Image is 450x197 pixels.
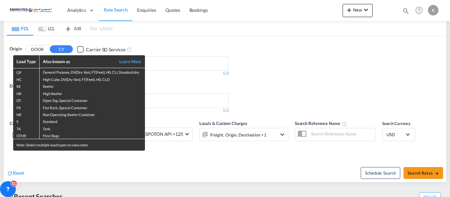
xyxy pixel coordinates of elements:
td: OTHR [13,132,40,139]
td: Reefer [40,82,145,89]
div: Also known as [43,59,112,64]
td: NR [13,111,40,117]
td: High Reefer [40,89,145,96]
td: Flat Rack, Special Container [40,104,145,111]
td: Non Operating Reefer Container [40,111,145,117]
td: Flexi Bags [40,132,145,139]
td: GP [13,68,40,75]
td: General Purpose, DV(Dry Van), FT(Feet), H0, CLI, Standard dry [40,68,145,75]
th: Load Type [13,55,40,68]
td: Open Top, Special Container [40,96,145,103]
td: RE [13,82,40,89]
a: Learn More [112,59,142,64]
td: Tank [40,125,145,132]
td: OT [13,96,40,103]
td: Standard [40,117,145,124]
td: High Cube, DV(Dry Van), FT(Feet), H0, CLO [40,75,145,82]
td: HR [13,89,40,96]
td: TK [13,125,40,132]
td: HC [13,75,40,82]
td: S [13,117,40,124]
div: Note: Select multiple load types to view rates [13,139,145,151]
td: FR [13,104,40,111]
